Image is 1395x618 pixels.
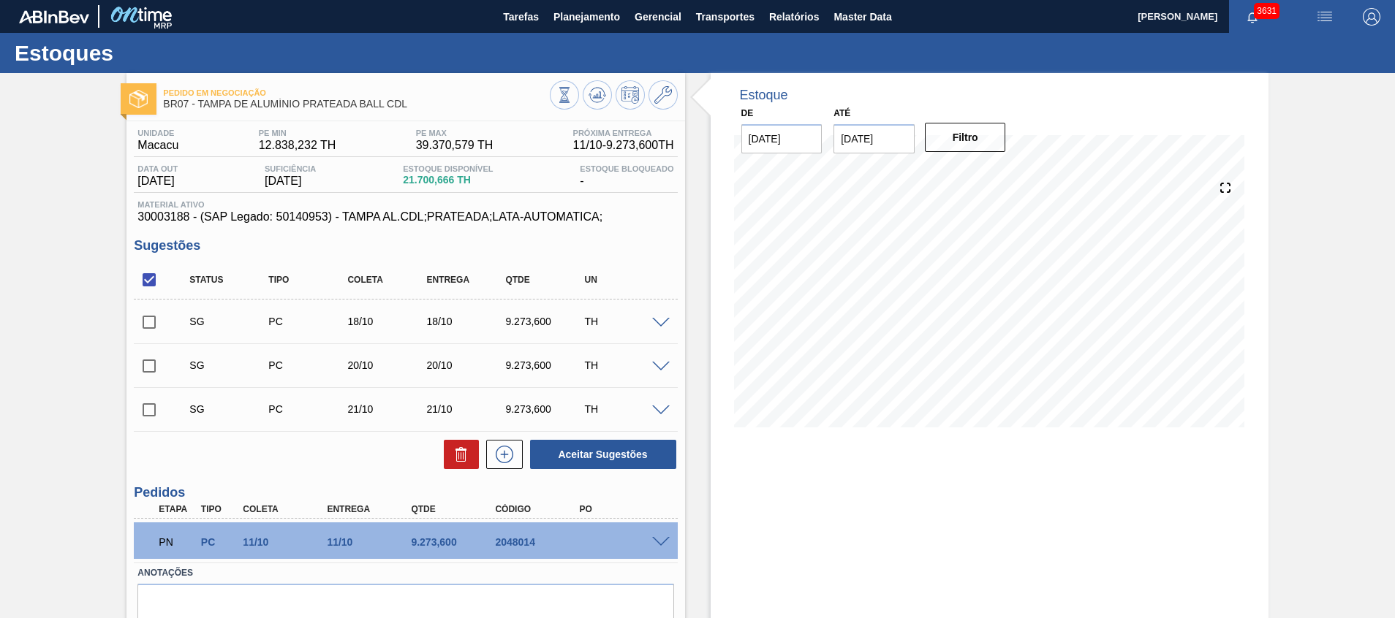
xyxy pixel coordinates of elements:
[423,275,510,285] div: Entrega
[137,175,178,188] span: [DATE]
[403,164,493,173] span: Estoque Disponível
[491,536,586,548] div: 2048014
[137,139,178,152] span: Macacu
[265,275,352,285] div: Tipo
[1316,8,1334,26] img: userActions
[323,504,417,514] div: Entrega
[502,359,589,371] div: 9.273,600
[259,139,336,152] span: 12.838,232 TH
[137,129,178,137] span: Unidade
[925,123,1006,152] button: Filtro
[197,504,241,514] div: Tipo
[553,8,620,26] span: Planejamento
[635,8,681,26] span: Gerencial
[134,238,677,253] h3: Sugestões
[523,438,678,470] div: Aceitar Sugestões
[530,440,676,469] button: Aceitar Sugestões
[137,200,673,209] span: Material ativo
[344,403,431,415] div: 21/10/2025
[575,504,670,514] div: PO
[186,316,273,327] div: Sugestão Criada
[491,504,586,514] div: Código
[502,403,589,415] div: 9.273,600
[581,316,668,327] div: TH
[239,536,333,548] div: 11/10/2025
[197,536,241,548] div: Pedido de Compra
[583,80,612,110] button: Atualizar Gráfico
[769,8,819,26] span: Relatórios
[1229,7,1276,27] button: Notificações
[323,536,417,548] div: 11/10/2025
[137,210,673,224] span: 30003188 - (SAP Legado: 50140953) - TAMPA AL.CDL;PRATEADA;LATA-AUTOMATICA;
[407,536,502,548] div: 9.273,600
[159,536,195,548] p: PN
[502,275,589,285] div: Qtde
[581,359,668,371] div: TH
[129,90,148,108] img: Ícone
[265,175,316,188] span: [DATE]
[573,129,674,137] span: Próxima Entrega
[741,108,754,118] label: De
[344,359,431,371] div: 20/10/2025
[1363,8,1380,26] img: Logout
[163,88,549,97] span: Pedido em Negociação
[155,526,199,558] div: Pedido em Negociação
[616,80,645,110] button: Programar Estoque
[265,164,316,173] span: Suficiência
[581,403,668,415] div: TH
[344,275,431,285] div: Coleta
[502,316,589,327] div: 9.273,600
[833,108,850,118] label: Até
[1254,3,1279,19] span: 3631
[416,139,494,152] span: 39.370,579 TH
[407,504,502,514] div: Qtde
[833,124,915,153] input: dd/mm/yyyy
[186,275,273,285] div: Status
[265,316,352,327] div: Pedido de Compra
[423,359,510,371] div: 20/10/2025
[265,359,352,371] div: Pedido de Compra
[416,129,494,137] span: PE MAX
[134,485,677,500] h3: Pedidos
[576,164,677,188] div: -
[155,504,199,514] div: Etapa
[344,316,431,327] div: 18/10/2025
[403,175,493,186] span: 21.700,666 TH
[503,8,539,26] span: Tarefas
[550,80,579,110] button: Visão Geral dos Estoques
[649,80,678,110] button: Ir ao Master Data / Geral
[833,8,891,26] span: Master Data
[259,129,336,137] span: PE MIN
[696,8,755,26] span: Transportes
[741,124,823,153] input: dd/mm/yyyy
[423,403,510,415] div: 21/10/2025
[573,139,674,152] span: 11/10 - 9.273,600 TH
[137,164,178,173] span: Data out
[479,440,523,469] div: Nova sugestão
[239,504,333,514] div: Coleta
[186,359,273,371] div: Sugestão Criada
[580,164,673,173] span: Estoque Bloqueado
[265,403,352,415] div: Pedido de Compra
[423,316,510,327] div: 18/10/2025
[186,403,273,415] div: Sugestão Criada
[581,275,668,285] div: UN
[19,10,89,23] img: TNhmsLtSVTkK8tSr43FrP2fwEKptu5GPRR3wAAAABJRU5ErkJggg==
[15,45,274,61] h1: Estoques
[137,562,673,584] label: Anotações
[740,88,788,103] div: Estoque
[163,99,549,110] span: BR07 - TAMPA DE ALUMÍNIO PRATEADA BALL CDL
[436,440,479,469] div: Excluir Sugestões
